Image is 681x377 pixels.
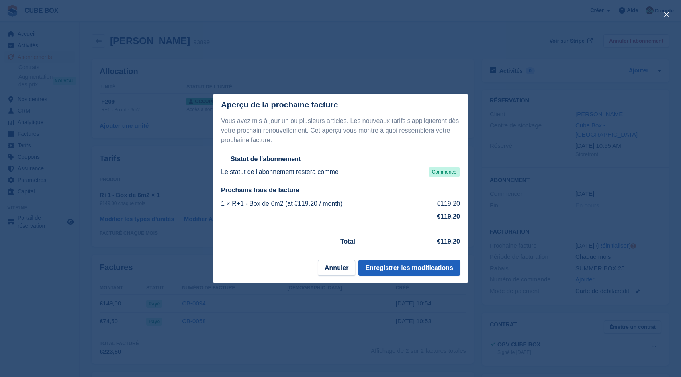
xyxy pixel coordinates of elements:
button: Annuler [318,260,355,276]
p: Le statut de l'abonnement restera comme [221,167,339,177]
td: €119,20 [422,197,460,210]
strong: €119,20 [437,213,460,220]
p: Vous avez mis à jour un ou plusieurs articles. Les nouveaux tarifs s'appliqueront dès votre proch... [221,116,460,145]
button: Enregistrer les modifications [358,260,460,276]
p: Aperçu de la prochaine facture [221,100,338,109]
h2: Prochains frais de facture [221,186,460,194]
span: Commencé [429,167,460,177]
td: 1 × R+1 - Box de 6m2 (at €119.20 / month) [221,197,422,210]
strong: €119,20 [437,238,460,245]
h2: Statut de l'abonnement [231,155,301,163]
strong: Total [340,238,355,245]
button: close [660,8,673,21]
